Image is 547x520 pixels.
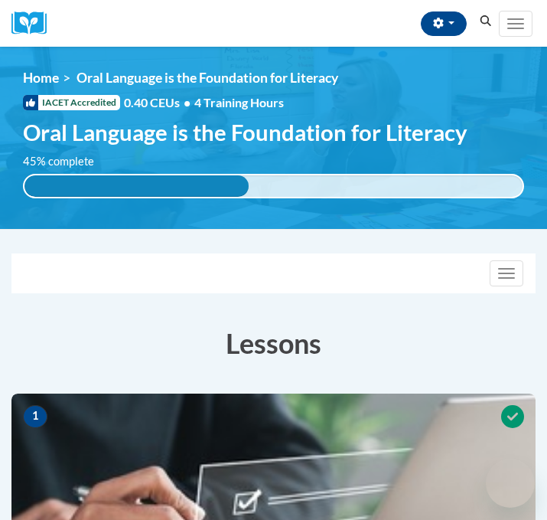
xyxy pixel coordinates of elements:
[11,11,57,35] img: Logo brand
[23,405,47,428] span: 1
[23,70,59,86] a: Home
[486,459,535,508] iframe: Button to launch messaging window
[11,11,57,35] a: Cox Campus
[421,11,467,36] button: Account Settings
[11,324,536,362] h3: Lessons
[77,70,338,86] span: Oral Language is the Foundation for Literacy
[23,153,111,170] label: 45% complete
[184,95,190,110] span: •
[23,119,467,146] span: Oral Language is the Foundation for Literacy
[474,12,497,31] button: Search
[124,94,194,111] span: 0.40 CEUs
[24,175,249,197] div: 45% complete
[23,95,120,110] span: IACET Accredited
[194,95,284,110] span: 4 Training Hours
